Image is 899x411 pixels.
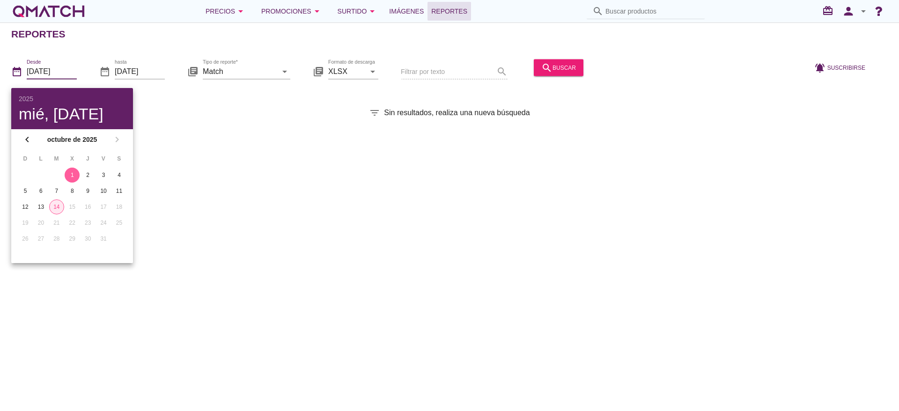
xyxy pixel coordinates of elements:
[36,135,109,145] strong: octubre de 2025
[65,168,80,183] button: 1
[112,168,127,183] button: 4
[22,134,33,145] i: chevron_left
[814,62,827,73] i: notifications_active
[81,151,95,167] th: J
[65,187,80,195] div: 8
[206,6,246,17] div: Precios
[18,187,33,195] div: 5
[11,2,86,21] a: white-qmatch-logo
[33,183,48,198] button: 6
[96,151,111,167] th: V
[81,168,96,183] button: 2
[279,66,290,77] i: arrow_drop_down
[261,6,323,17] div: Promociones
[33,199,48,214] button: 13
[112,187,127,195] div: 11
[807,59,873,76] button: Suscribirse
[99,66,111,77] i: date_range
[81,183,96,198] button: 9
[389,6,424,17] span: Imágenes
[49,187,64,195] div: 7
[328,64,365,79] input: Formato de descarga
[112,183,127,198] button: 11
[18,203,33,211] div: 12
[839,5,858,18] i: person
[96,168,111,183] button: 3
[81,171,96,179] div: 2
[367,6,378,17] i: arrow_drop_down
[313,66,324,77] i: library_books
[235,6,246,17] i: arrow_drop_down
[330,2,386,21] button: Surtido
[65,151,79,167] th: X
[822,5,837,16] i: redeem
[96,187,111,195] div: 10
[827,63,865,72] span: Suscribirse
[198,2,254,21] button: Precios
[534,59,583,76] button: buscar
[49,151,64,167] th: M
[81,187,96,195] div: 9
[187,66,199,77] i: library_books
[541,62,576,73] div: buscar
[27,64,77,79] input: Desde
[427,2,471,21] a: Reportes
[11,66,22,77] i: date_range
[254,2,330,21] button: Promociones
[96,171,111,179] div: 3
[18,151,32,167] th: D
[112,171,127,179] div: 4
[311,6,323,17] i: arrow_drop_down
[431,6,467,17] span: Reportes
[19,95,125,102] div: 2025
[50,203,64,211] div: 14
[33,151,48,167] th: L
[115,64,165,79] input: hasta
[858,6,869,17] i: arrow_drop_down
[18,183,33,198] button: 5
[33,203,48,211] div: 13
[369,107,380,118] i: filter_list
[605,4,699,19] input: Buscar productos
[112,151,126,167] th: S
[49,199,64,214] button: 14
[203,64,277,79] input: Tipo de reporte*
[541,62,553,73] i: search
[11,27,66,42] h2: Reportes
[65,171,80,179] div: 1
[367,66,378,77] i: arrow_drop_down
[49,183,64,198] button: 7
[384,107,530,118] span: Sin resultados, realiza una nueva búsqueda
[65,183,80,198] button: 8
[338,6,378,17] div: Surtido
[18,199,33,214] button: 12
[592,6,604,17] i: search
[19,106,125,122] div: mié, [DATE]
[33,187,48,195] div: 6
[96,183,111,198] button: 10
[385,2,427,21] a: Imágenes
